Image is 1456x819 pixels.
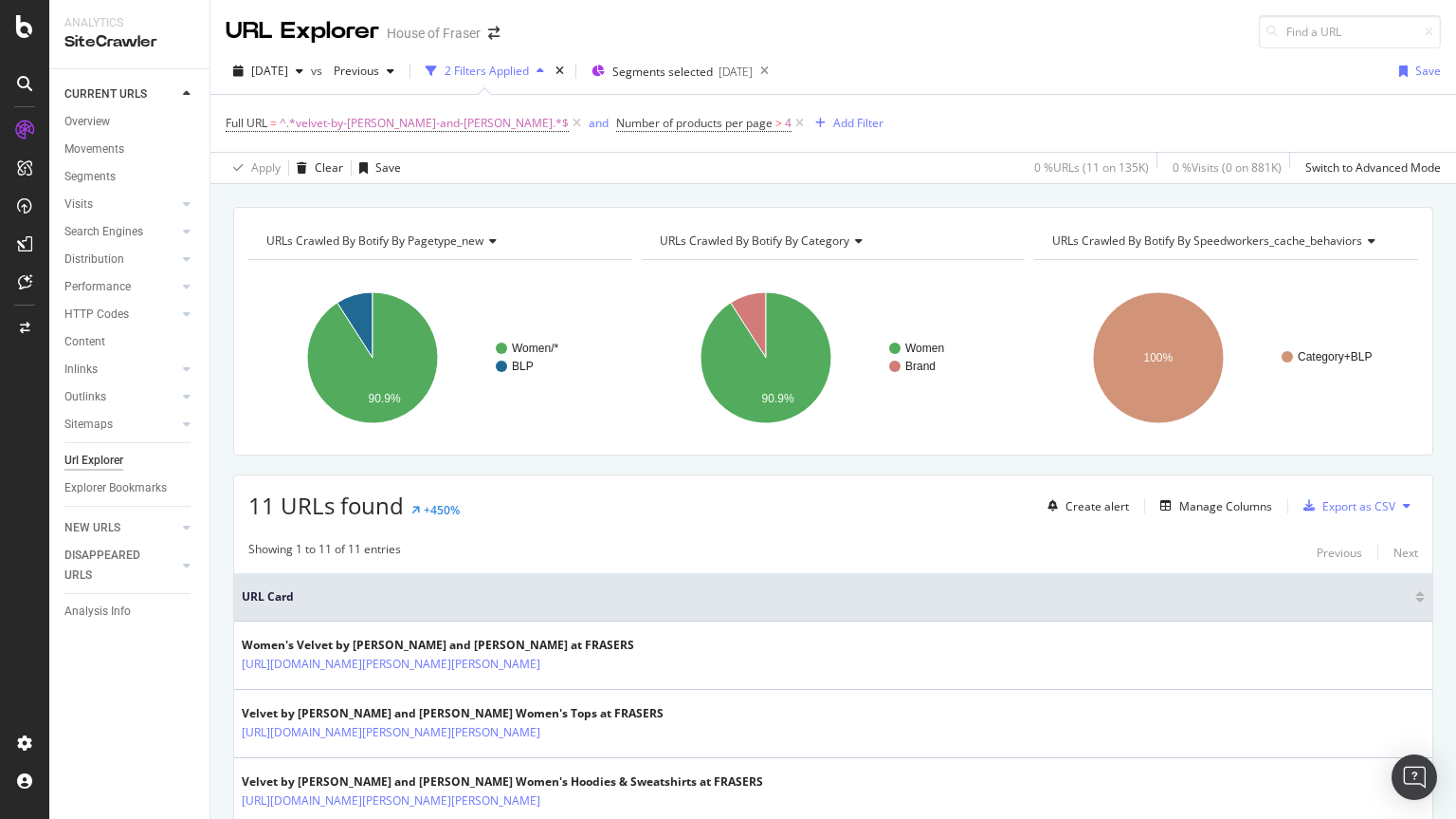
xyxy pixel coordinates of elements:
div: DISAPPEARED URLS [64,546,160,586]
div: Explorer Bookmarks [64,478,167,498]
div: 2 Filters Applied [445,63,529,79]
span: 4 [785,110,792,137]
span: > [775,115,782,131]
text: Women [905,342,944,355]
a: [URL][DOMAIN_NAME][PERSON_NAME][PERSON_NAME] [242,791,540,810]
div: Create alert [1065,498,1129,514]
span: URL Card [242,588,1410,605]
span: URLs Crawled By Botify By pagetype_new [266,233,483,249]
div: Previous [1317,545,1362,561]
a: Url Explorer [64,451,196,471]
button: Clear [289,153,343,183]
svg: A chart. [248,275,628,440]
div: SiteCrawler [64,31,194,53]
a: HTTP Codes [64,305,177,325]
span: vs [311,63,326,79]
div: Velvet by [PERSON_NAME] and [PERSON_NAME] Women's Tops at FRASERS [242,705,664,722]
div: Segments [64,167,116,187]
a: [URL][DOMAIN_NAME][PERSON_NAME][PERSON_NAME] [242,723,540,742]
div: Add Filter [833,115,883,131]
span: Number of products per page [616,115,773,131]
span: ^.*velvet-by-[PERSON_NAME]-and-[PERSON_NAME].*$ [280,110,569,137]
div: times [552,62,568,81]
div: Outlinks [64,387,106,407]
span: URLs Crawled By Botify By category [660,233,849,249]
a: Performance [64,277,177,297]
a: Movements [64,140,196,159]
div: +450% [424,502,460,518]
div: Save [375,159,401,176]
button: Apply [226,153,281,183]
button: 2 Filters Applied [418,56,552,86]
div: Next [1393,545,1418,561]
a: CURRENT URLS [64,84,177,104]
div: Manage Columns [1179,498,1272,514]
div: URL Explorer [226,15,379,47]
a: Segments [64,167,196,187]
a: Visits [64,195,177,214]
span: Segments selected [612,64,713,80]
a: Sitemaps [64,415,177,435]
button: Save [352,153,401,183]
div: 0 % URLs ( 11 on 135K ) [1034,159,1149,176]
div: Inlinks [64,360,98,380]
button: Export as CSV [1296,491,1395,521]
a: Inlinks [64,360,177,380]
span: URLs Crawled By Botify By speedworkers_cache_behaviors [1052,233,1362,249]
div: Apply [251,159,281,176]
button: Create alert [1040,491,1129,521]
button: [DATE] [226,56,311,86]
div: Showing 1 to 11 of 11 entries [248,541,401,564]
text: Category+BLP [1298,350,1372,363]
button: Previous [326,56,402,86]
div: Open Intercom Messenger [1392,754,1437,800]
div: 0 % Visits ( 0 on 881K ) [1173,159,1282,176]
button: Save [1392,56,1441,86]
button: Previous [1317,541,1362,564]
div: Women's Velvet by [PERSON_NAME] and [PERSON_NAME] at FRASERS [242,637,634,654]
a: Content [64,332,196,352]
div: HTTP Codes [64,305,129,325]
div: CURRENT URLS [64,84,147,104]
text: 100% [1144,351,1174,364]
div: Sitemaps [64,415,113,435]
svg: A chart. [642,275,1021,440]
div: Overview [64,112,110,132]
text: Brand [905,360,936,373]
text: Women/* [512,342,558,355]
a: [URL][DOMAIN_NAME][PERSON_NAME][PERSON_NAME] [242,655,540,674]
h4: URLs Crawled By Botify By category [656,226,1009,256]
div: Performance [64,277,131,297]
a: Analysis Info [64,602,196,622]
div: Movements [64,140,124,159]
div: House of Fraser [387,24,481,43]
h4: URLs Crawled By Botify By speedworkers_cache_behaviors [1048,226,1401,256]
a: Explorer Bookmarks [64,478,196,498]
svg: A chart. [1034,275,1413,440]
div: arrow-right-arrow-left [488,27,500,40]
span: Full URL [226,115,267,131]
input: Find a URL [1259,15,1441,48]
div: Clear [315,159,343,176]
div: Visits [64,195,93,214]
div: NEW URLS [64,518,120,538]
button: Add Filter [808,112,883,135]
span: = [270,115,277,131]
div: Content [64,332,105,352]
div: Distribution [64,250,124,270]
a: Distribution [64,250,177,270]
h4: URLs Crawled By Botify By pagetype_new [263,226,615,256]
div: Switch to Advanced Mode [1305,159,1441,176]
span: 11 URLs found [248,490,404,521]
a: Outlinks [64,387,177,407]
button: Segments selected[DATE] [584,56,753,86]
div: [DATE] [719,64,753,80]
text: 90.9% [761,392,793,405]
div: Velvet by [PERSON_NAME] and [PERSON_NAME] Women's Hoodies & Sweatshirts at FRASERS [242,773,763,791]
div: Search Engines [64,222,143,242]
div: Analysis Info [64,602,131,622]
button: Manage Columns [1153,494,1272,517]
